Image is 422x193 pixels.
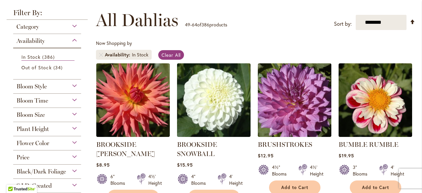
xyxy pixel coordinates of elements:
span: Out of Stock [21,64,52,71]
span: 34 [53,64,64,71]
a: BRUSHSTROKES [258,141,312,148]
span: 64 [192,21,197,28]
div: 4½' Height [148,173,162,186]
img: BROOKSIDE SNOWBALL [177,63,251,137]
span: Clear All [162,52,181,58]
span: Bloom Size [16,111,45,118]
span: All Dahlias [96,10,178,30]
span: Availability [105,51,132,58]
span: 386 [42,53,56,60]
a: Out of Stock 34 [21,64,75,71]
div: 6" Blooms [110,173,129,186]
img: BUMBLE RUMBLE [339,63,412,137]
a: In Stock 386 [21,53,75,61]
a: BUMBLE RUMBLE [339,141,398,148]
label: Sort by: [334,18,352,30]
span: $8.95 [96,162,110,168]
span: S.I.D. Created [16,182,52,189]
span: In Stock [21,54,41,60]
a: BROOKSIDE [PERSON_NAME] [96,141,155,158]
span: Plant Height [16,125,49,133]
div: 4½" Blooms [272,164,290,177]
img: BROOKSIDE CHERI [96,63,170,137]
a: BROOKSIDE SNOWBALL [177,141,217,158]
span: Category [16,23,39,30]
span: $15.95 [177,162,193,168]
iframe: Launch Accessibility Center [5,170,23,188]
span: 386 [201,21,209,28]
a: BRUSHSTROKES [258,132,331,138]
a: BROOKSIDE CHERI [96,132,170,138]
span: Black/Dark Foliage [16,168,66,175]
span: Add to Cart [281,185,308,190]
div: In Stock [132,51,148,58]
span: $19.95 [339,152,354,159]
span: $12.95 [258,152,274,159]
span: Add to Cart [362,185,389,190]
a: Remove Availability In Stock [99,53,103,57]
img: BRUSHSTROKES [258,63,331,137]
a: BUMBLE RUMBLE [339,132,412,138]
span: Availability [16,37,45,45]
span: 49 [185,21,190,28]
div: 4" Blooms [191,173,210,186]
div: 3" Blooms [353,164,371,177]
span: Price [16,154,29,161]
a: BROOKSIDE SNOWBALL [177,132,251,138]
span: Flower Color [16,140,49,147]
strong: Filter By: [7,9,88,20]
span: Bloom Style [16,83,47,90]
span: Now Shopping by [96,40,132,46]
span: Bloom Time [16,97,48,104]
a: Clear All [158,50,184,60]
div: 4' Height [391,164,404,177]
div: 4½' Height [310,164,323,177]
div: 4' Height [229,173,243,186]
p: - of products [185,19,227,30]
